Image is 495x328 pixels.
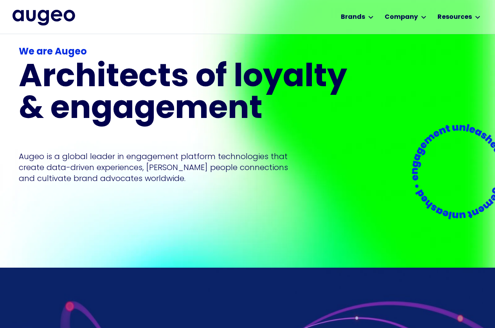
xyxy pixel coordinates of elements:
div: Company [385,13,418,22]
img: Augeo's full logo in midnight blue. [13,10,75,25]
p: Augeo is a global leader in engagement platform technologies that create data-driven experiences,... [19,151,288,184]
div: We are Augeo [19,45,357,59]
div: Resources [437,13,472,22]
div: Brands [341,13,365,22]
h1: Architects of loyalty & engagement [19,62,357,126]
a: home [13,10,75,25]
